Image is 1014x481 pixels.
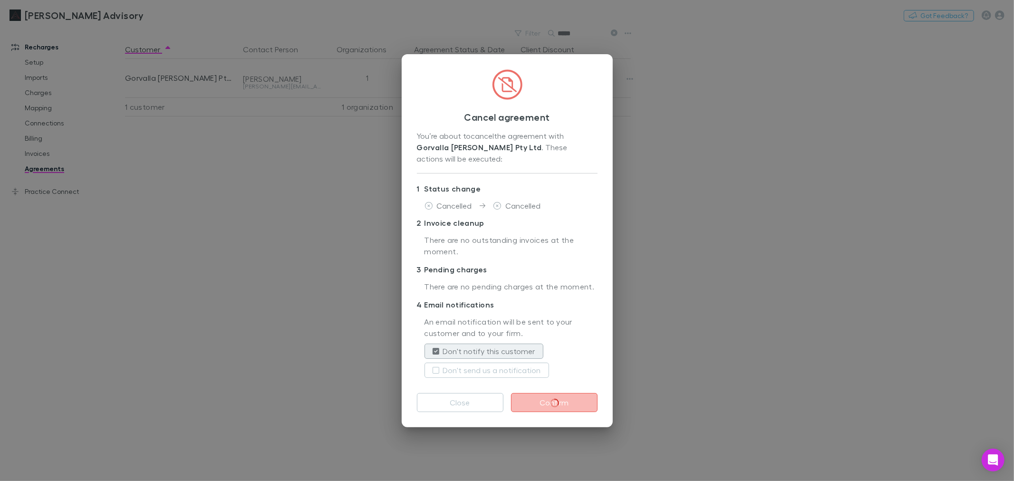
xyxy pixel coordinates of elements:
p: Pending charges [417,262,598,277]
span: Cancelled [437,201,472,210]
strong: Gorvalla [PERSON_NAME] Pty Ltd [417,143,542,152]
p: There are no outstanding invoices at the moment. [425,234,598,258]
label: Don't send us a notification [443,365,541,376]
span: Cancelled [505,201,541,210]
p: Email notifications [417,297,598,312]
img: svg%3e [492,69,522,100]
div: You’re about to cancel the agreement with . These actions will be executed: [417,130,598,165]
button: Close [417,393,503,412]
p: Status change [417,181,598,196]
p: There are no pending charges at the moment. [425,281,598,293]
div: 3 [417,264,425,275]
label: Don't notify this customer [443,346,535,357]
p: Invoice cleanup [417,215,598,231]
div: 2 [417,217,425,229]
div: 1 [417,183,425,194]
p: An email notification will be sent to your customer and to your firm. [425,316,598,340]
div: 4 [417,299,425,310]
h3: Cancel agreement [417,111,598,123]
button: Don't send us a notification [425,363,549,378]
button: Confirm [511,393,598,412]
button: Don't notify this customer [425,344,543,359]
div: Open Intercom Messenger [982,449,1004,471]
